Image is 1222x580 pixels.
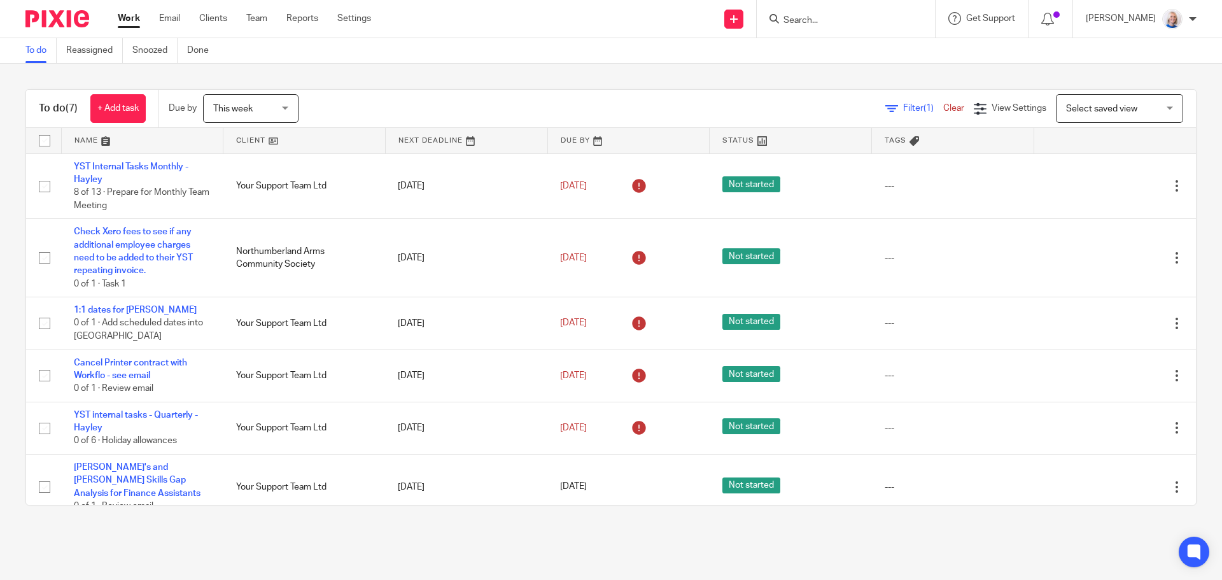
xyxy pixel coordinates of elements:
[560,181,587,190] span: [DATE]
[885,481,1022,493] div: ---
[885,180,1022,192] div: ---
[74,384,153,393] span: 0 of 1 · Review email
[74,188,209,210] span: 8 of 13 · Prepare for Monthly Team Meeting
[1086,12,1156,25] p: [PERSON_NAME]
[286,12,318,25] a: Reports
[187,38,218,63] a: Done
[885,251,1022,264] div: ---
[385,297,547,350] td: [DATE]
[213,104,253,113] span: This week
[74,463,200,498] a: [PERSON_NAME]'s and [PERSON_NAME] Skills Gap Analysis for Finance Assistants
[25,10,89,27] img: Pixie
[90,94,146,123] a: + Add task
[74,502,153,511] span: 0 of 1 · Review email
[169,102,197,115] p: Due by
[560,371,587,380] span: [DATE]
[885,317,1022,330] div: ---
[74,279,126,288] span: 0 of 1 · Task 1
[199,12,227,25] a: Clients
[1162,9,1183,29] img: Low%20Res%20-%20Your%20Support%20Team%20-5.jpg
[74,437,177,446] span: 0 of 6 · Holiday allowances
[74,227,193,275] a: Check Xero fees to see if any additional employee charges need to be added to their YST repeating...
[337,12,371,25] a: Settings
[25,38,57,63] a: To do
[966,14,1015,23] span: Get Support
[722,477,780,493] span: Not started
[223,153,386,219] td: Your Support Team Ltd
[132,38,178,63] a: Snoozed
[924,104,934,113] span: (1)
[722,366,780,382] span: Not started
[885,137,906,144] span: Tags
[223,402,386,454] td: Your Support Team Ltd
[885,369,1022,382] div: ---
[722,418,780,434] span: Not started
[1066,104,1137,113] span: Select saved view
[782,15,897,27] input: Search
[885,421,1022,434] div: ---
[560,253,587,262] span: [DATE]
[560,319,587,328] span: [DATE]
[39,102,78,115] h1: To do
[223,297,386,350] td: Your Support Team Ltd
[722,314,780,330] span: Not started
[722,176,780,192] span: Not started
[159,12,180,25] a: Email
[722,248,780,264] span: Not started
[560,483,587,492] span: [DATE]
[385,402,547,454] td: [DATE]
[74,162,188,184] a: YST Internal Tasks Monthly - Hayley
[560,423,587,432] span: [DATE]
[74,306,197,315] a: 1:1 dates for [PERSON_NAME]
[385,350,547,402] td: [DATE]
[118,12,140,25] a: Work
[74,411,198,432] a: YST internal tasks - Quarterly - Hayley
[223,350,386,402] td: Your Support Team Ltd
[903,104,943,113] span: Filter
[385,219,547,297] td: [DATE]
[223,219,386,297] td: Northumberland Arms Community Society
[385,454,547,520] td: [DATE]
[74,358,187,380] a: Cancel Printer contract with Workflo - see email
[385,153,547,219] td: [DATE]
[992,104,1046,113] span: View Settings
[66,103,78,113] span: (7)
[246,12,267,25] a: Team
[943,104,964,113] a: Clear
[74,319,203,341] span: 0 of 1 · Add scheduled dates into [GEOGRAPHIC_DATA]
[66,38,123,63] a: Reassigned
[223,454,386,520] td: Your Support Team Ltd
